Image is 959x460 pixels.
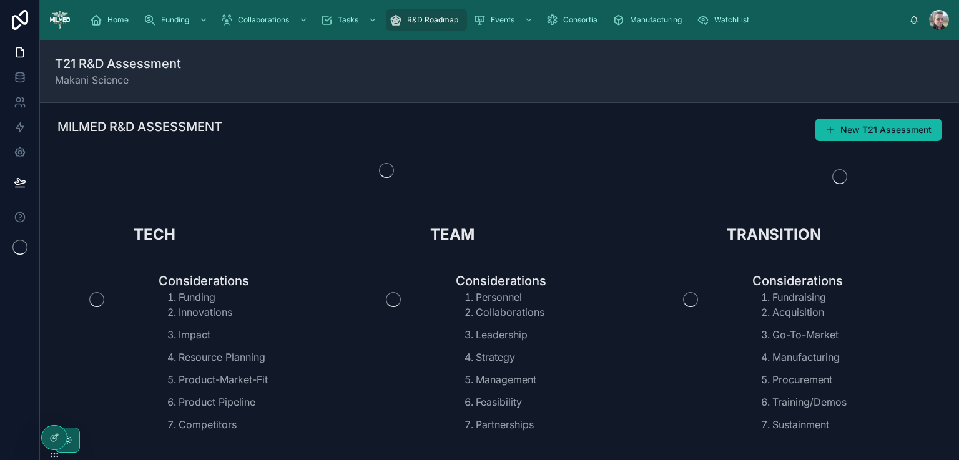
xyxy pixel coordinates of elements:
[179,394,268,409] p: Product Pipeline
[630,15,682,25] span: Manufacturing
[772,290,847,305] li: Fundraising
[430,224,475,245] h2: TEAM
[476,417,546,432] p: Partnerships
[476,372,546,387] p: Management
[55,55,181,72] h1: T21 R&D Assessment
[772,327,847,342] p: Go-To-Market
[772,417,847,432] p: Sustainment
[470,9,539,31] a: Events
[179,327,268,342] p: Impact
[107,15,129,25] span: Home
[134,224,175,245] h2: TECH
[752,272,847,290] h1: Considerations
[772,372,847,387] p: Procurement
[161,15,189,25] span: Funding
[407,15,458,25] span: R&D Roadmap
[542,9,606,31] a: Consortia
[179,350,268,365] p: Resource Planning
[491,15,514,25] span: Events
[563,15,598,25] span: Consortia
[476,305,546,320] p: Collaborations
[140,9,214,31] a: Funding
[86,9,137,31] a: Home
[609,9,691,31] a: Manufacturing
[815,119,942,141] button: New T21 Assessment
[317,9,383,31] a: Tasks
[772,305,847,320] p: Acquisition
[476,350,546,365] p: Strategy
[179,417,268,432] p: Competitors
[238,15,289,25] span: Collaborations
[55,72,181,87] span: Makani Science
[727,224,821,245] h2: TRANSITION
[772,394,847,409] p: Training/Demos
[159,272,268,290] h1: Considerations
[476,394,546,409] p: Feasibility
[693,9,758,31] a: WatchList
[714,15,749,25] span: WatchList
[386,9,467,31] a: R&D Roadmap
[772,350,847,365] p: Manufacturing
[57,118,222,135] h1: MILMED R&D ASSESSMENT
[179,305,268,320] p: Innovations
[456,272,546,290] h1: Considerations
[217,9,314,31] a: Collaborations
[476,290,546,305] li: Personnel
[179,290,268,305] li: Funding
[50,10,70,30] img: App logo
[338,15,358,25] span: Tasks
[179,372,268,387] p: Product-Market-Fit
[476,327,546,342] p: Leadership
[80,6,909,34] div: scrollable content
